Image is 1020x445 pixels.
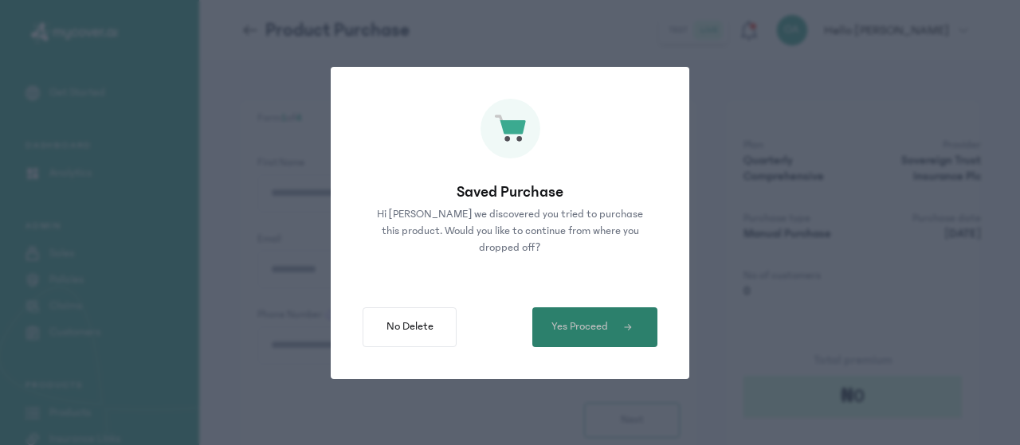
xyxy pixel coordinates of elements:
p: Saved Purchase [363,181,657,203]
p: Hi [PERSON_NAME] we discovered you tried to purchase this product. Would you like to continue fro... [376,206,644,256]
button: Yes Proceed [532,307,657,347]
span: No Delete [386,318,433,335]
button: No Delete [363,307,457,347]
span: Yes Proceed [551,318,608,335]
